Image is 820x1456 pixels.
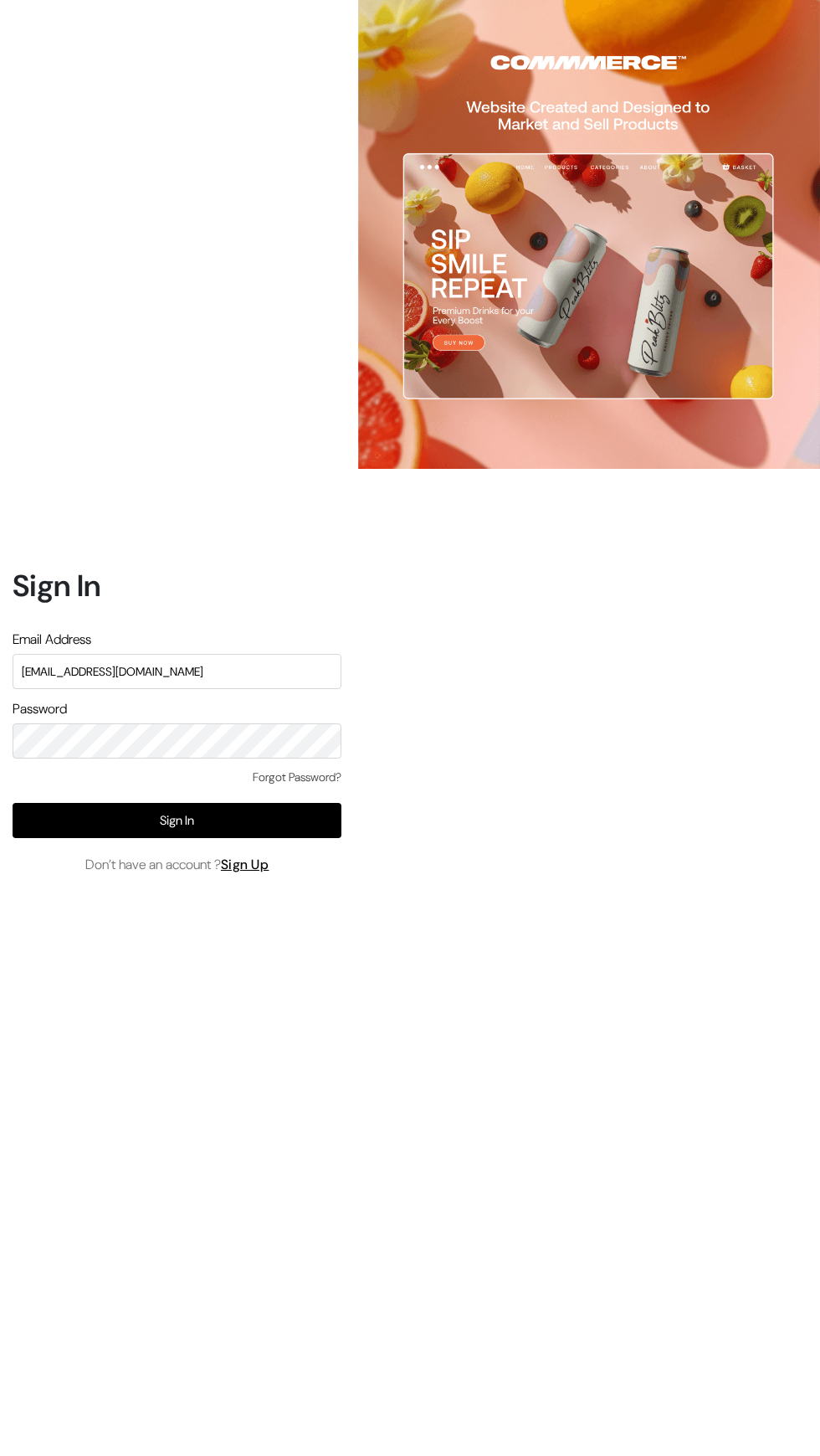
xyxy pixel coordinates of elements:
[13,803,341,838] button: Sign In
[221,856,269,873] a: Sign Up
[13,699,67,719] label: Password
[253,769,341,786] a: Forgot Password?
[13,568,341,604] h1: Sign In
[85,855,269,875] span: Don’t have an account ?
[13,630,91,650] label: Email Address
